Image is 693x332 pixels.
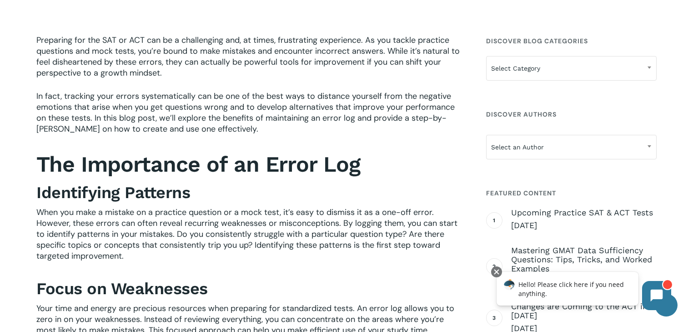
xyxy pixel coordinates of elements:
span: When you make a mistake on a practice question or a mock test, it’s easy to dismiss it as a one-o... [36,207,457,261]
iframe: Chatbot [487,265,680,319]
b: The Importance of an Error Log [36,151,360,177]
strong: Focus on Weaknesses [36,279,208,298]
span: Mastering GMAT Data Sufficiency Questions: Tips, Tricks, and Worked Examples [511,246,657,273]
h4: Featured Content [486,185,657,201]
span: [DATE] [511,220,657,231]
span: Select an Author [487,138,656,157]
a: Upcoming Practice SAT & ACT Tests [DATE] [511,208,657,231]
h4: Discover Blog Categories [486,33,657,49]
span: Select Category [487,59,656,78]
span: Select an Author [486,135,657,159]
h4: Discover Authors [486,106,657,123]
span: In fact, tracking your errors systematically can be one of the best ways to distance yourself fro... [36,91,455,134]
a: Mastering GMAT Data Sufficiency Questions: Tips, Tricks, and Worked Examples [DATE] [511,246,657,287]
span: Select Category [486,56,657,81]
span: Upcoming Practice SAT & ACT Tests [511,208,657,217]
span: Preparing for the SAT or ACT can be a challenging and, at times, frustrating experience. As you t... [36,35,460,78]
strong: Identifying Patterns [36,183,190,202]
